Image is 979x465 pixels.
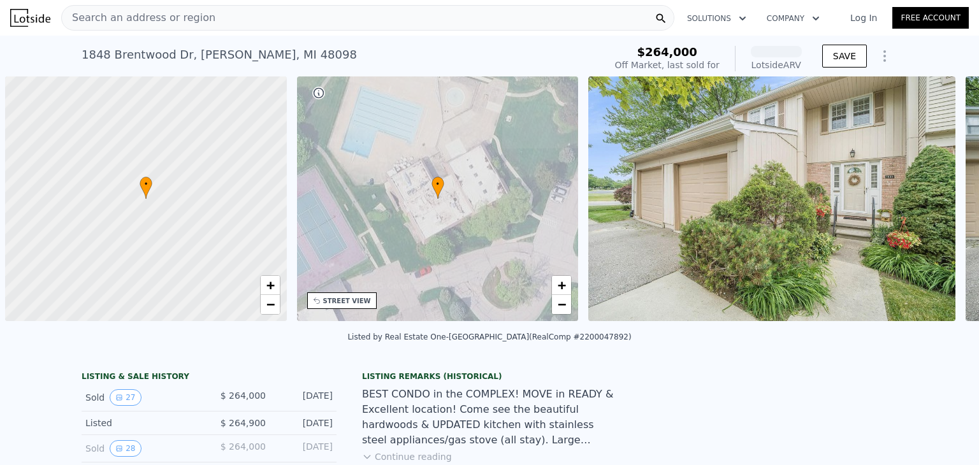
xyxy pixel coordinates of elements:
[221,441,266,452] span: $ 264,000
[362,371,617,382] div: Listing Remarks (Historical)
[751,59,802,71] div: Lotside ARV
[362,387,617,448] div: BEST CONDO in the COMPLEX! MOVE in READY & Excellent location! Come see the beautiful hardwoods &...
[221,390,266,401] span: $ 264,000
[323,296,371,306] div: STREET VIEW
[140,176,152,199] div: •
[872,43,897,69] button: Show Options
[558,277,566,293] span: +
[835,11,892,24] a: Log In
[276,389,333,406] div: [DATE]
[221,418,266,428] span: $ 264,900
[637,45,697,59] span: $264,000
[266,277,274,293] span: +
[261,295,280,314] a: Zoom out
[82,371,337,384] div: LISTING & SALE HISTORY
[85,440,199,457] div: Sold
[892,7,969,29] a: Free Account
[757,7,830,30] button: Company
[82,46,357,64] div: 1848 Brentwood Dr , [PERSON_NAME] , MI 48098
[62,10,215,25] span: Search an address or region
[822,45,867,68] button: SAVE
[110,440,141,457] button: View historical data
[552,276,571,295] a: Zoom in
[431,178,444,190] span: •
[110,389,141,406] button: View historical data
[588,76,955,321] img: Sale: 63582028 Parcel: 58901174
[85,389,199,406] div: Sold
[431,176,444,199] div: •
[276,417,333,429] div: [DATE]
[261,276,280,295] a: Zoom in
[552,295,571,314] a: Zoom out
[85,417,199,429] div: Listed
[558,296,566,312] span: −
[10,9,50,27] img: Lotside
[677,7,757,30] button: Solutions
[362,450,452,463] button: Continue reading
[276,440,333,457] div: [DATE]
[266,296,274,312] span: −
[140,178,152,190] span: •
[615,59,720,71] div: Off Market, last sold for
[347,333,631,341] div: Listed by Real Estate One-[GEOGRAPHIC_DATA] (RealComp #2200047892)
